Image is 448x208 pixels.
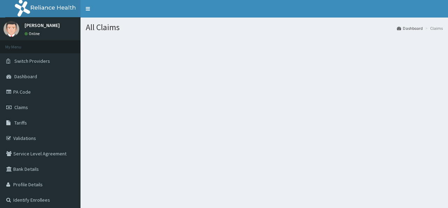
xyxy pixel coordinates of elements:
[24,31,41,36] a: Online
[14,58,50,64] span: Switch Providers
[86,23,443,32] h1: All Claims
[14,104,28,110] span: Claims
[14,73,37,80] span: Dashboard
[3,21,19,37] img: User Image
[14,120,27,126] span: Tariffs
[397,25,423,31] a: Dashboard
[24,23,60,28] p: [PERSON_NAME]
[423,25,443,31] li: Claims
